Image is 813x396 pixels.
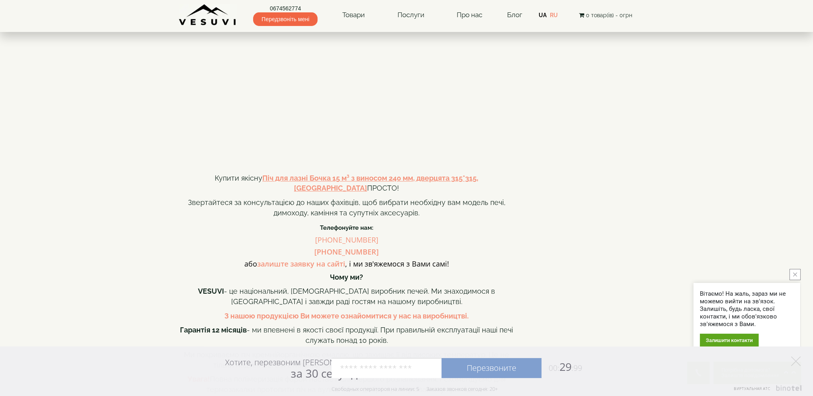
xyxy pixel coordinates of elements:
[576,11,634,20] button: 0 товар(ів) - 0грн
[571,363,582,373] span: :99
[198,287,224,295] b: VESUVI
[734,386,771,391] span: Виртуальная АТС
[330,273,363,281] b: Чому ми?
[179,325,515,345] p: - ми впевнені в якості своєї продукції. При правильній експлуатації наші печі служать понад 10 ро...
[541,359,582,374] span: 29
[789,269,801,280] button: close button
[700,290,794,328] div: Вітаємо! На жаль, зараз ми не можемо вийти на зв'язок. Залишіть, будь ласка, свої контакти, і ми ...
[320,224,374,231] b: Телефонуйте нам:
[291,366,362,381] span: за 30 секунд?
[700,334,759,347] div: Залишити контакти
[332,386,498,392] div: Свободных операторов на линии: 5 Заказов звонков сегодня: 20+
[334,6,373,24] a: Товари
[179,286,515,306] p: - це національний, [DEMOGRAPHIC_DATA] виробник печей. Ми знаходимося в [GEOGRAPHIC_DATA] і завжди...
[179,4,237,26] img: Завод VESUVI
[507,11,522,19] a: Блог
[257,259,345,269] a: залиште заявку на сайті
[449,6,490,24] a: Про нас
[179,197,515,218] p: Звертайтеся за консультацією до наших фахівців, щоб вибрати необхідну вам модель печі, димоходу, ...
[179,260,515,268] h4: або , і ми зв'яжемося з Вами самі!
[224,312,469,320] a: З нашою продукцією Ви можете ознайомитися у нас на виробництві.
[262,174,478,193] a: Піч для лазні Бочка 15 м³ з виносом 240 мм, дверцята 315*315, [GEOGRAPHIC_DATA]
[389,6,432,24] a: Послуги
[225,357,362,380] div: Хотите, перезвоним [PERSON_NAME]
[253,4,318,12] a: 0674562774
[585,12,632,18] span: 0 товар(ів) - 0грн
[539,12,547,18] a: UA
[314,247,379,257] a: [PHONE_NUMBER]
[441,358,541,378] a: Перезвоните
[179,173,515,193] p: Купити якісну ПРОСТО!
[549,363,559,373] span: 00:
[253,12,318,26] span: Передзвоніть мені
[729,385,803,396] a: Виртуальная АТС
[180,326,247,334] b: Гарантія 12 місяців
[315,235,378,245] a: [PHONE_NUMBER]
[550,12,558,18] a: RU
